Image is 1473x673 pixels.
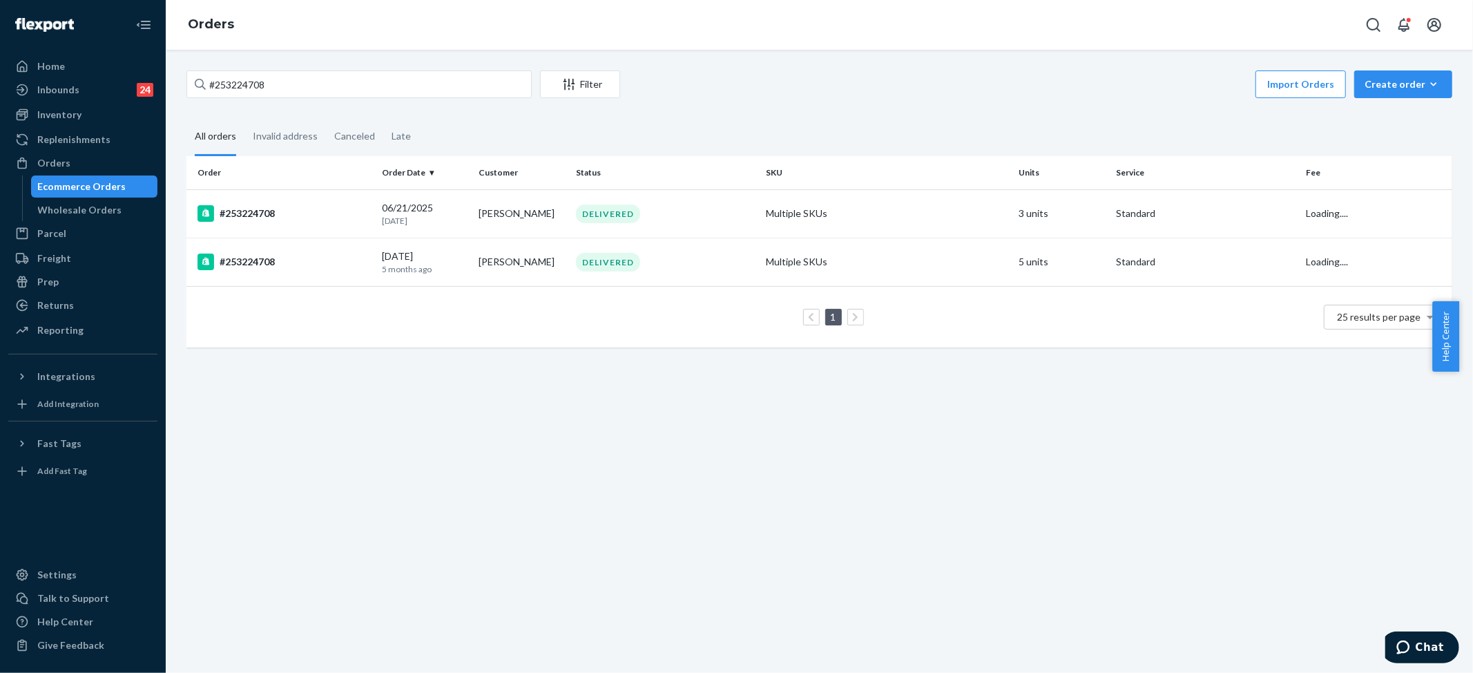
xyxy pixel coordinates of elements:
[37,275,59,289] div: Prep
[15,18,74,32] img: Flexport logo
[1300,189,1452,238] td: Loading....
[37,108,81,122] div: Inventory
[1421,11,1448,39] button: Open account menu
[1110,156,1300,189] th: Service
[828,311,839,323] a: Page 1 is your current page
[37,437,81,451] div: Fast Tags
[1360,11,1387,39] button: Open Search Box
[31,176,158,198] a: Ecommerce Orders
[37,298,74,312] div: Returns
[8,79,157,101] a: Inbounds24
[334,118,375,154] div: Canceled
[1432,301,1459,372] button: Help Center
[8,271,157,293] a: Prep
[130,11,157,39] button: Close Navigation
[37,227,66,240] div: Parcel
[760,189,1014,238] td: Multiple SKUs
[8,129,157,151] a: Replenishments
[576,205,640,223] div: DELIVERED
[37,465,87,477] div: Add Fast Tag
[8,247,157,269] a: Freight
[177,5,245,45] ol: breadcrumbs
[479,167,565,178] div: Customer
[1014,238,1111,286] td: 5 units
[37,370,95,383] div: Integrations
[188,17,234,32] a: Orders
[382,263,468,275] p: 5 months ago
[1116,207,1295,220] p: Standard
[1014,156,1111,189] th: Units
[1255,70,1346,98] button: Import Orders
[382,201,468,227] div: 06/21/2025
[37,591,109,605] div: Talk to Support
[1014,189,1111,238] td: 3 units
[186,156,376,189] th: Order
[473,238,570,286] td: [PERSON_NAME]
[1300,156,1452,189] th: Fee
[37,568,77,582] div: Settings
[8,634,157,656] button: Give Feedback
[8,611,157,633] a: Help Center
[8,587,157,609] button: Talk to Support
[8,222,157,245] a: Parcel
[382,215,468,227] p: [DATE]
[760,156,1014,189] th: SKU
[31,199,158,221] a: Wholesale Orders
[8,55,157,77] a: Home
[8,319,157,341] a: Reporting
[1385,632,1459,666] iframe: Opens a widget where you can chat to one of our agents
[198,205,371,222] div: #253224708
[8,433,157,455] button: Fast Tags
[38,180,126,193] div: Ecommerce Orders
[37,156,70,170] div: Orders
[253,118,318,154] div: Invalid address
[570,156,760,189] th: Status
[760,238,1014,286] td: Multiple SKUs
[37,323,84,337] div: Reporting
[37,638,104,652] div: Give Feedback
[376,156,474,189] th: Order Date
[37,133,110,146] div: Replenishments
[1365,77,1442,91] div: Create order
[1338,311,1421,323] span: 25 results per page
[198,254,371,270] div: #253224708
[8,460,157,482] a: Add Fast Tag
[8,294,157,316] a: Returns
[186,70,532,98] input: Search orders
[37,615,93,629] div: Help Center
[1354,70,1452,98] button: Create order
[37,252,71,265] div: Freight
[37,398,99,410] div: Add Integration
[392,118,411,154] div: Late
[38,203,122,217] div: Wholesale Orders
[8,104,157,126] a: Inventory
[8,393,157,415] a: Add Integration
[473,189,570,238] td: [PERSON_NAME]
[37,59,65,73] div: Home
[8,564,157,586] a: Settings
[541,77,619,91] div: Filter
[195,118,236,156] div: All orders
[1116,255,1295,269] p: Standard
[137,83,153,97] div: 24
[540,70,620,98] button: Filter
[1390,11,1418,39] button: Open notifications
[1300,238,1452,286] td: Loading....
[8,366,157,388] button: Integrations
[37,83,79,97] div: Inbounds
[8,152,157,174] a: Orders
[382,249,468,275] div: [DATE]
[576,253,640,272] div: DELIVERED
